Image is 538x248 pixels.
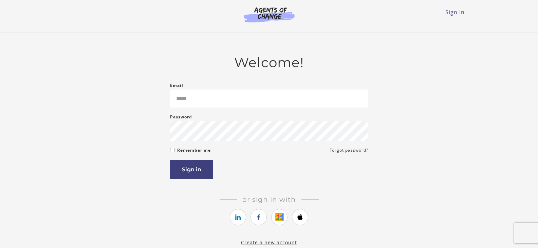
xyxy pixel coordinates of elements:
label: Password [170,113,192,121]
h2: Welcome! [170,55,368,71]
a: Forgot password? [330,146,368,154]
a: https://courses.thinkific.com/users/auth/google?ss%5Breferral%5D=&ss%5Buser_return_to%5D=&ss%5Bvi... [271,209,287,225]
a: https://courses.thinkific.com/users/auth/linkedin?ss%5Breferral%5D=&ss%5Buser_return_to%5D=&ss%5B... [230,209,246,225]
a: https://courses.thinkific.com/users/auth/facebook?ss%5Breferral%5D=&ss%5Buser_return_to%5D=&ss%5B... [251,209,267,225]
button: Sign in [170,160,213,179]
a: Create a new account [241,239,297,246]
label: Email [170,81,183,90]
img: Agents of Change Logo [237,7,302,22]
span: Or sign in with [237,195,301,204]
a: Sign In [445,8,465,16]
a: https://courses.thinkific.com/users/auth/apple?ss%5Breferral%5D=&ss%5Buser_return_to%5D=&ss%5Bvis... [292,209,308,225]
label: Remember me [177,146,211,154]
